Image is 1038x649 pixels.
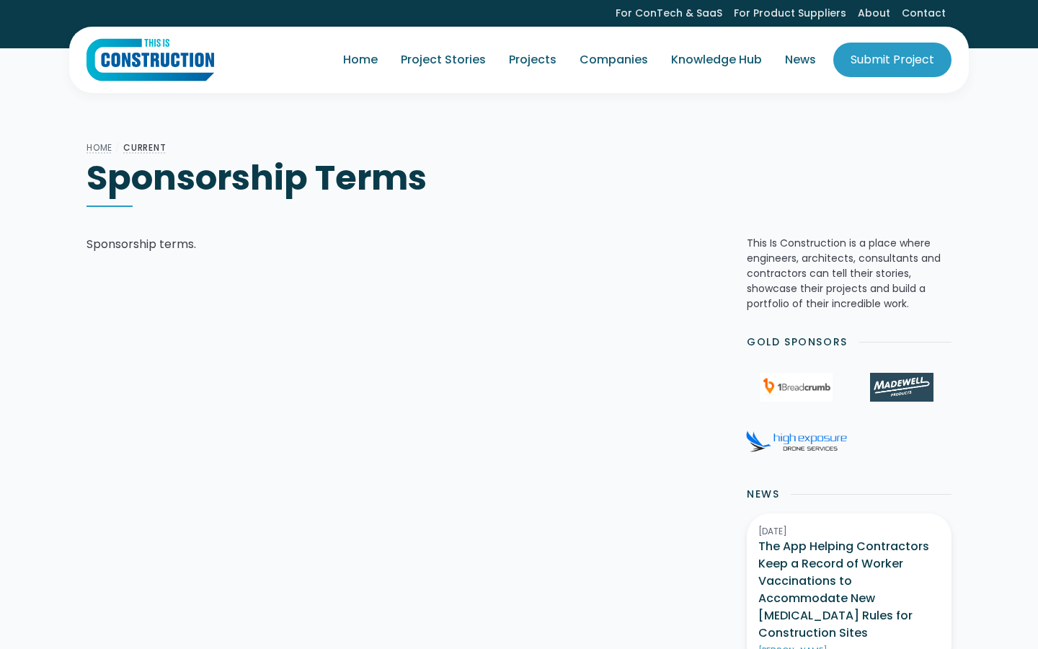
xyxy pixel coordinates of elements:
a: Home [332,40,389,80]
a: Submit Project [833,43,951,77]
h2: News [747,487,779,502]
div: / [112,139,123,156]
p: Sponsorship terms. [86,236,701,253]
a: Projects [497,40,568,80]
div: [DATE] [758,525,940,538]
img: This Is Construction Logo [86,38,214,81]
a: Companies [568,40,660,80]
a: Project Stories [389,40,497,80]
a: home [86,38,214,81]
a: Current [123,141,167,154]
img: High Exposure [746,431,847,452]
a: Home [86,141,112,154]
div: Submit Project [851,51,934,69]
p: This Is Construction is a place where engineers, architects, consultants and contractors can tell... [747,236,951,312]
a: News [773,40,828,80]
h3: The App Helping Contractors Keep a Record of Worker Vaccinations to Accommodate New [MEDICAL_DATA... [758,538,940,642]
h2: Gold Sponsors [747,335,848,350]
img: Madewell Products [870,373,933,402]
a: Knowledge Hub [660,40,773,80]
h1: Sponsorship Terms [86,156,951,200]
img: 1Breadcrumb [760,373,833,402]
